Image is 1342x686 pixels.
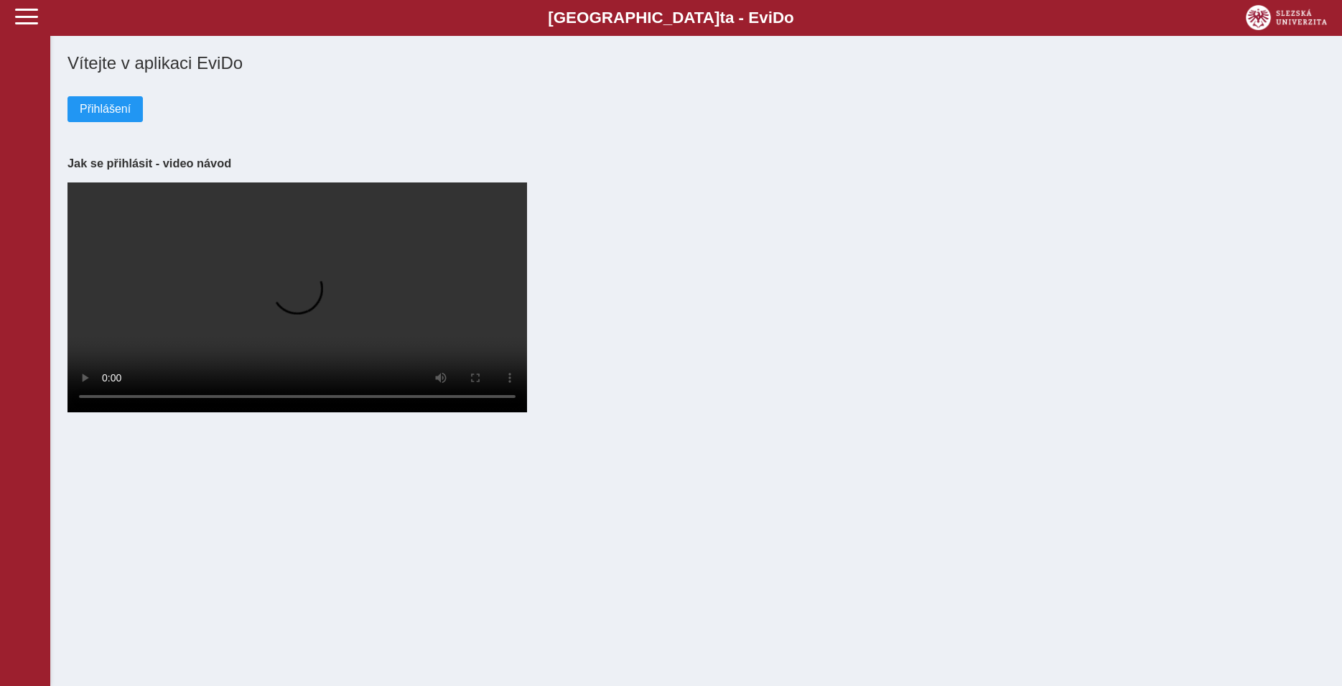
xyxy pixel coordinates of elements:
[43,9,1299,27] b: [GEOGRAPHIC_DATA] a - Evi
[719,9,724,27] span: t
[67,157,1325,170] h3: Jak se přihlásit - video návod
[773,9,784,27] span: D
[1246,5,1327,30] img: logo_web_su.png
[784,9,794,27] span: o
[80,103,131,116] span: Přihlášení
[67,182,527,412] video: Your browser does not support the video tag.
[67,96,143,122] button: Přihlášení
[67,53,1325,73] h1: Vítejte v aplikaci EviDo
